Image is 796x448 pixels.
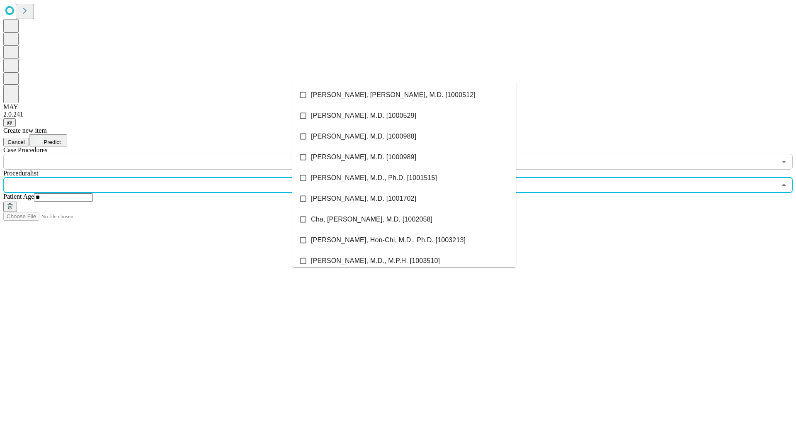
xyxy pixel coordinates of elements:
[311,214,432,224] span: Cha, [PERSON_NAME], M.D. [1002058]
[3,111,793,118] div: 2.0.241
[3,127,47,134] span: Create new item
[3,170,38,177] span: Proceduralist
[7,139,25,145] span: Cancel
[311,111,416,121] span: [PERSON_NAME], M.D. [1000529]
[778,156,790,168] button: Open
[778,179,790,191] button: Close
[311,152,416,162] span: [PERSON_NAME], M.D. [1000989]
[311,90,476,100] span: [PERSON_NAME], [PERSON_NAME], M.D. [1000512]
[311,194,416,204] span: [PERSON_NAME], M.D. [1001702]
[3,103,793,111] div: MAY
[3,118,16,127] button: @
[3,138,29,146] button: Cancel
[7,119,12,126] span: @
[29,134,67,146] button: Predict
[311,173,437,183] span: [PERSON_NAME], M.D., Ph.D. [1001515]
[3,146,47,153] span: Scheduled Procedure
[3,193,34,200] span: Patient Age
[311,256,440,266] span: [PERSON_NAME], M.D., M.P.H. [1003510]
[44,139,61,145] span: Predict
[311,131,416,141] span: [PERSON_NAME], M.D. [1000988]
[311,235,466,245] span: [PERSON_NAME], Hon-Chi, M.D., Ph.D. [1003213]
